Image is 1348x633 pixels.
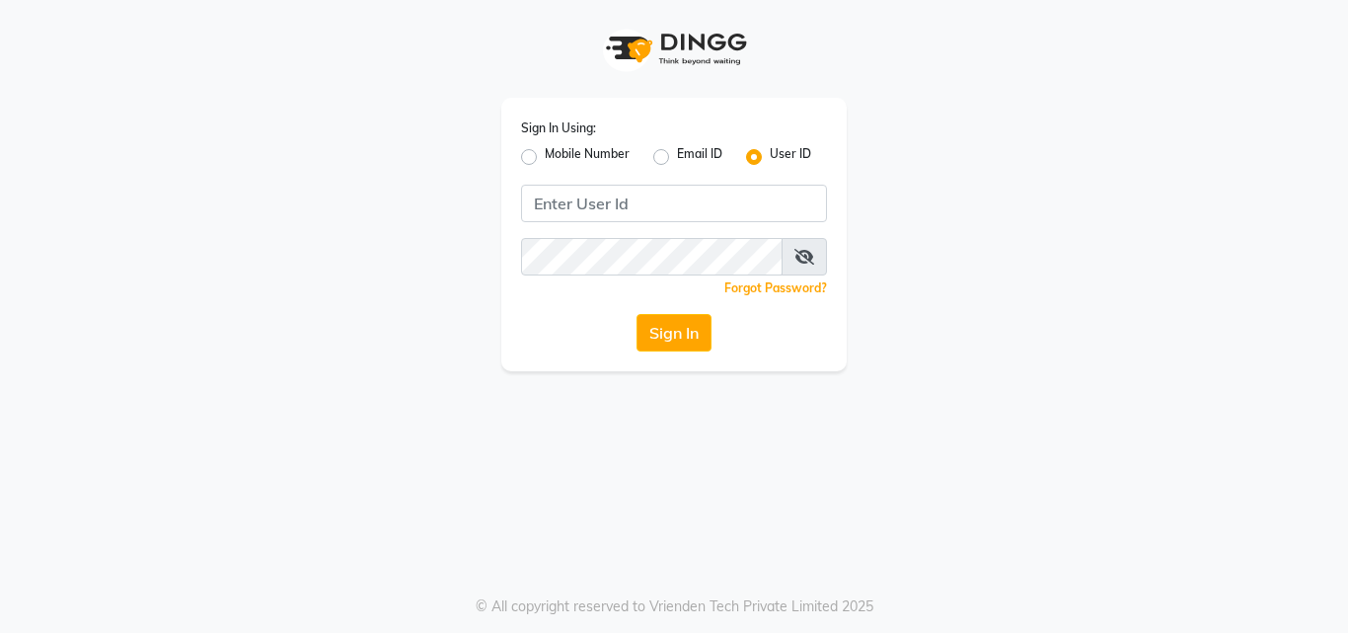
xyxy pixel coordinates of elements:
[595,20,753,78] img: logo1.svg
[637,314,711,352] button: Sign In
[724,280,827,295] a: Forgot Password?
[521,119,596,137] label: Sign In Using:
[677,145,722,169] label: Email ID
[545,145,630,169] label: Mobile Number
[770,145,811,169] label: User ID
[521,238,783,276] input: Username
[521,185,827,222] input: Username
